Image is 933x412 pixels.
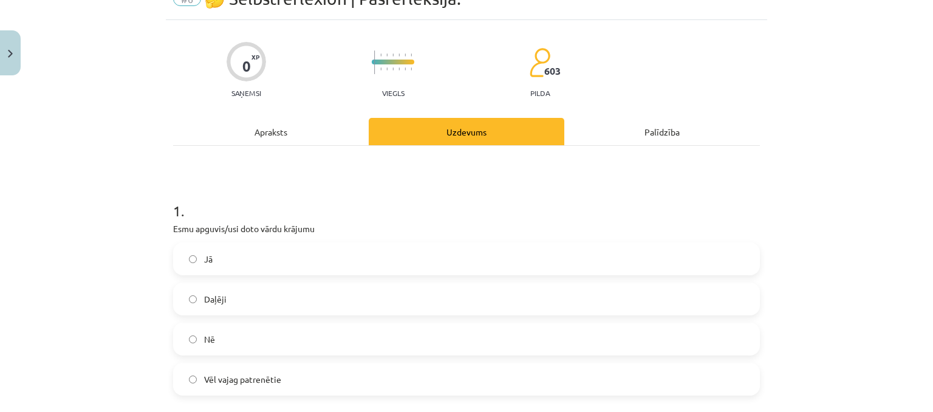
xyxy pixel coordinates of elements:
[529,47,550,78] img: students-c634bb4e5e11cddfef0936a35e636f08e4e9abd3cc4e673bd6f9a4125e45ecb1.svg
[189,335,197,343] input: Nē
[227,89,266,97] p: Saņemsi
[398,67,400,70] img: icon-short-line-57e1e144782c952c97e751825c79c345078a6d821885a25fce030b3d8c18986b.svg
[530,89,550,97] p: pilda
[173,118,369,145] div: Apraksts
[173,181,760,219] h1: 1 .
[380,67,381,70] img: icon-short-line-57e1e144782c952c97e751825c79c345078a6d821885a25fce030b3d8c18986b.svg
[544,66,561,77] span: 603
[189,376,197,383] input: Vēl vajag patrenētie
[204,293,227,306] span: Daļēji
[386,67,388,70] img: icon-short-line-57e1e144782c952c97e751825c79c345078a6d821885a25fce030b3d8c18986b.svg
[398,53,400,57] img: icon-short-line-57e1e144782c952c97e751825c79c345078a6d821885a25fce030b3d8c18986b.svg
[374,50,375,74] img: icon-long-line-d9ea69661e0d244f92f715978eff75569469978d946b2353a9bb055b3ed8787d.svg
[382,89,405,97] p: Viegls
[411,53,412,57] img: icon-short-line-57e1e144782c952c97e751825c79c345078a6d821885a25fce030b3d8c18986b.svg
[204,333,215,346] span: Nē
[564,118,760,145] div: Palīdzība
[386,53,388,57] img: icon-short-line-57e1e144782c952c97e751825c79c345078a6d821885a25fce030b3d8c18986b.svg
[189,295,197,303] input: Daļēji
[369,118,564,145] div: Uzdevums
[392,67,394,70] img: icon-short-line-57e1e144782c952c97e751825c79c345078a6d821885a25fce030b3d8c18986b.svg
[242,58,251,75] div: 0
[405,53,406,57] img: icon-short-line-57e1e144782c952c97e751825c79c345078a6d821885a25fce030b3d8c18986b.svg
[189,255,197,263] input: Jā
[173,222,760,235] p: Esmu apguvis/usi doto vārdu krājumu
[8,50,13,58] img: icon-close-lesson-0947bae3869378f0d4975bcd49f059093ad1ed9edebbc8119c70593378902aed.svg
[204,373,281,386] span: Vēl vajag patrenētie
[251,53,259,60] span: XP
[411,67,412,70] img: icon-short-line-57e1e144782c952c97e751825c79c345078a6d821885a25fce030b3d8c18986b.svg
[380,53,381,57] img: icon-short-line-57e1e144782c952c97e751825c79c345078a6d821885a25fce030b3d8c18986b.svg
[405,67,406,70] img: icon-short-line-57e1e144782c952c97e751825c79c345078a6d821885a25fce030b3d8c18986b.svg
[392,53,394,57] img: icon-short-line-57e1e144782c952c97e751825c79c345078a6d821885a25fce030b3d8c18986b.svg
[204,253,213,266] span: Jā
